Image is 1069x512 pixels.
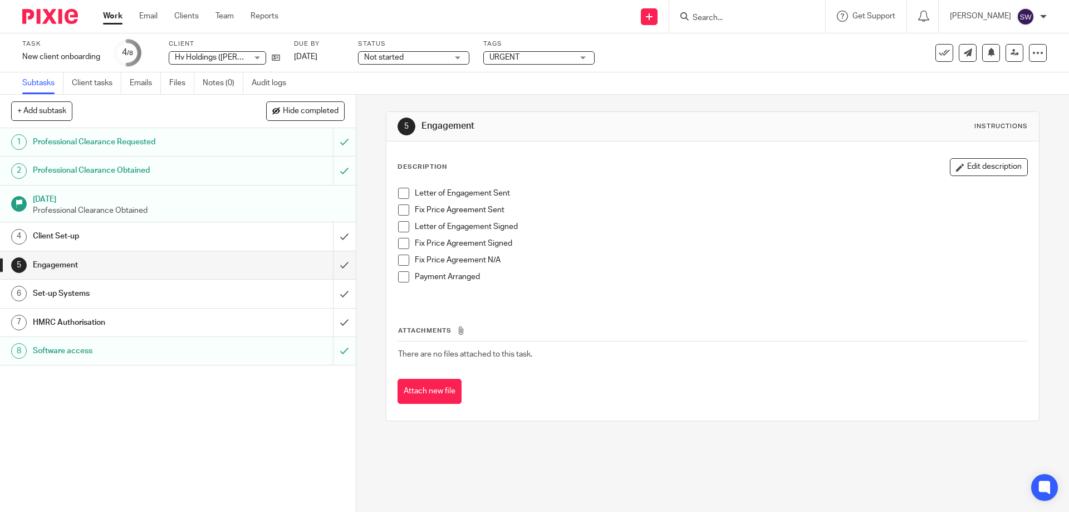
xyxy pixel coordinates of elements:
div: 4 [122,46,133,59]
a: Notes (0) [203,72,243,94]
img: Pixie [22,9,78,24]
p: Professional Clearance Obtained [33,205,345,216]
a: Audit logs [252,72,295,94]
label: Status [358,40,469,48]
div: 1 [11,134,27,150]
label: Task [22,40,100,48]
div: 8 [11,343,27,359]
a: Client tasks [72,72,121,94]
h1: Engagement [421,120,737,132]
a: Clients [174,11,199,22]
input: Search [692,13,792,23]
a: Subtasks [22,72,63,94]
small: /8 [127,50,133,56]
p: Fix Price Agreement Signed [415,238,1027,249]
h1: Set-up Systems [33,285,225,302]
button: + Add subtask [11,101,72,120]
a: Files [169,72,194,94]
h1: Software access [33,343,225,359]
span: Not started [364,53,404,61]
a: Reports [251,11,278,22]
h1: Professional Clearance Requested [33,134,225,150]
div: New client onboarding [22,51,100,62]
p: Fix Price Agreement N/A [415,255,1027,266]
span: There are no files attached to this task. [398,350,532,358]
div: 5 [11,257,27,273]
button: Edit description [950,158,1028,176]
h1: Client Set-up [33,228,225,245]
span: Attachments [398,328,452,334]
a: Email [139,11,158,22]
span: Hide completed [283,107,339,116]
div: 7 [11,315,27,330]
h1: Professional Clearance Obtained [33,162,225,179]
span: URGENT [489,53,519,61]
button: Attach new file [398,379,462,404]
div: 2 [11,163,27,179]
img: svg%3E [1017,8,1034,26]
h1: [DATE] [33,191,345,205]
div: Instructions [974,122,1028,131]
h1: HMRC Authorisation [33,314,225,331]
a: Emails [130,72,161,94]
h1: Engagement [33,257,225,274]
p: Letter of Engagement Signed [415,221,1027,232]
p: Description [398,163,447,172]
button: Hide completed [266,101,345,120]
div: 6 [11,286,27,301]
div: 4 [11,229,27,245]
div: 5 [398,118,415,135]
a: Work [103,11,122,22]
span: Get Support [852,12,895,20]
a: Team [215,11,234,22]
label: Client [169,40,280,48]
span: [DATE] [294,53,317,61]
label: Due by [294,40,344,48]
p: Payment Arranged [415,271,1027,282]
p: [PERSON_NAME] [950,11,1011,22]
label: Tags [483,40,595,48]
span: Hv Holdings ([PERSON_NAME]) Ltd [175,53,297,61]
p: Fix Price Agreement Sent [415,204,1027,216]
p: Letter of Engagement Sent [415,188,1027,199]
